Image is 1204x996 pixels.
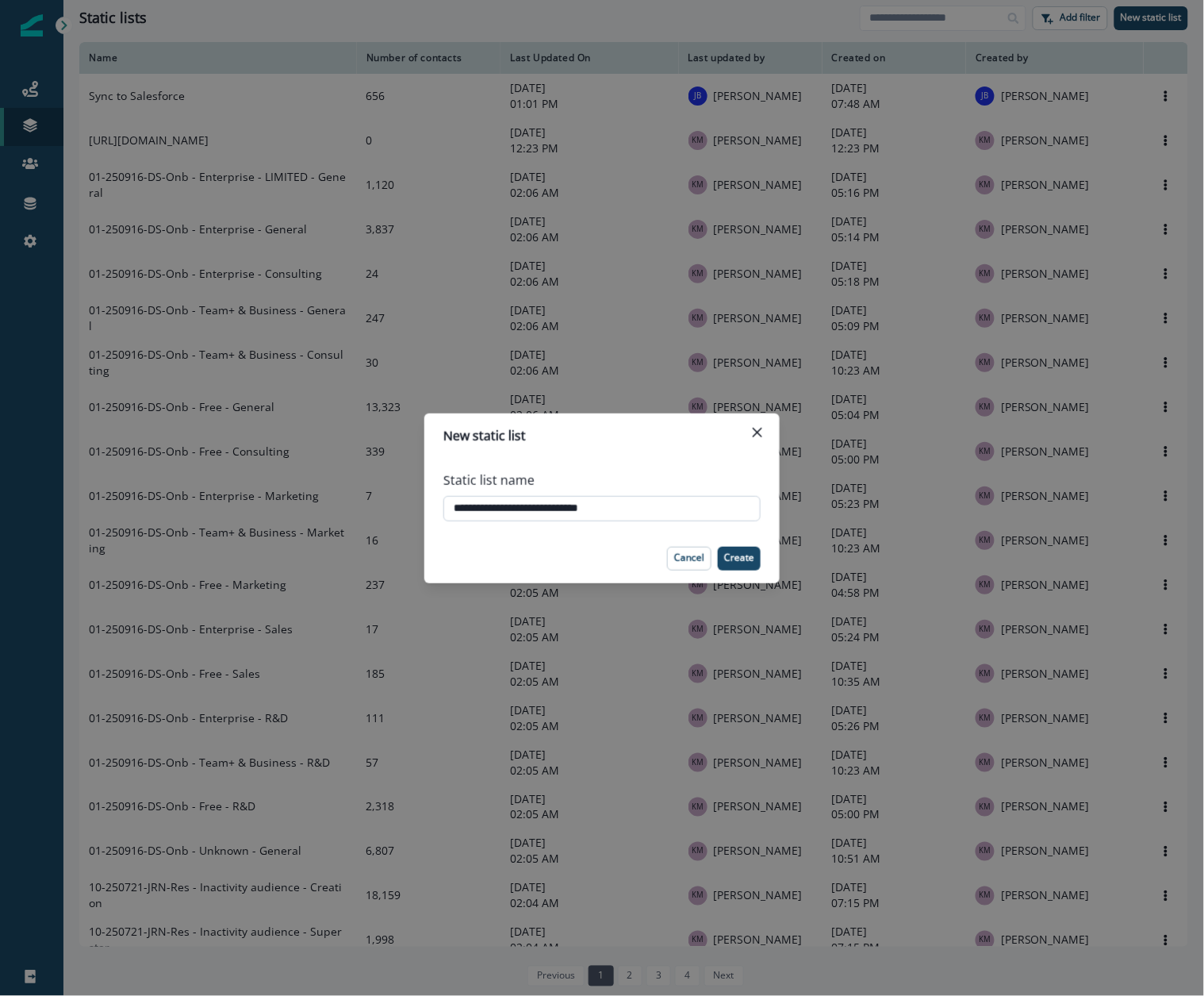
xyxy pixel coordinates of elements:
[674,552,704,563] p: Cancel
[443,426,526,445] p: New static list
[443,471,535,490] p: Static list name
[745,420,770,445] button: Close
[667,547,711,571] button: Cancel
[718,547,761,571] button: Create
[724,552,754,563] p: Create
